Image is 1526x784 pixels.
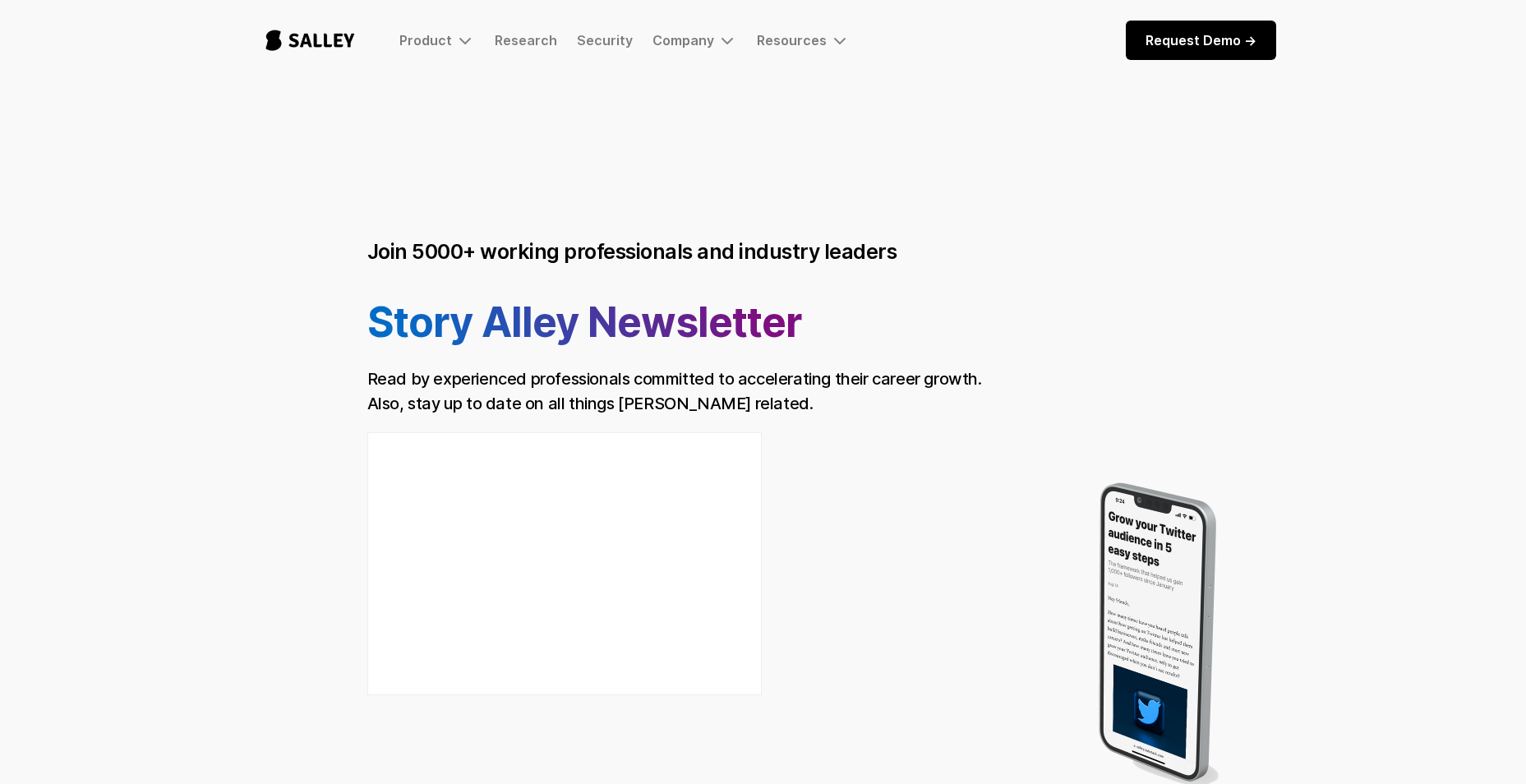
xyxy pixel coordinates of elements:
div: Resources [757,32,827,48]
h3: Join 5000+ working professionals and industry leaders [367,239,897,264]
a: Research [495,32,557,48]
div: Product [399,30,475,50]
div: Product [399,32,452,48]
div: Company [652,30,737,50]
a: home [251,13,370,67]
h3: Read by experienced professionals committed to accelerating their career growth. Also, stay up to... [367,369,982,413]
div: Resources [757,30,850,50]
a: Security [577,32,633,48]
h1: Story Alley Newsletter [367,297,1159,360]
a: Request Demo -> [1126,21,1276,60]
div: Company [652,32,714,48]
